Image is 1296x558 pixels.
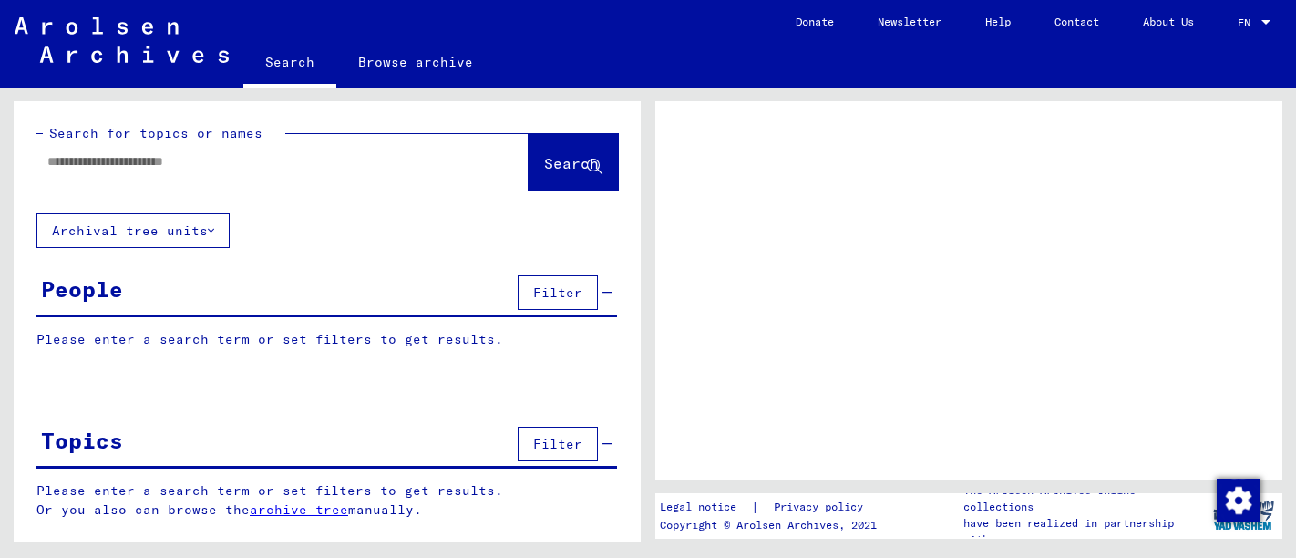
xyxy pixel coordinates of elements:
[1238,16,1258,29] span: EN
[49,125,262,141] mat-label: Search for topics or names
[518,427,598,461] button: Filter
[533,284,582,301] span: Filter
[759,498,885,517] a: Privacy policy
[660,517,885,533] p: Copyright © Arolsen Archives, 2021
[544,154,599,172] span: Search
[660,498,751,517] a: Legal notice
[336,40,495,84] a: Browse archive
[1209,492,1278,538] img: yv_logo.png
[660,498,885,517] div: |
[36,330,617,349] p: Please enter a search term or set filters to get results.
[963,482,1204,515] p: The Arolsen Archives online collections
[963,515,1204,548] p: have been realized in partnership with
[41,273,123,305] div: People
[15,17,229,63] img: Arolsen_neg.svg
[529,134,618,191] button: Search
[243,40,336,88] a: Search
[518,275,598,310] button: Filter
[1217,479,1260,522] img: Change consent
[36,481,618,520] p: Please enter a search term or set filters to get results. Or you also can browse the manually.
[36,213,230,248] button: Archival tree units
[533,436,582,452] span: Filter
[41,424,123,457] div: Topics
[250,501,348,518] a: archive tree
